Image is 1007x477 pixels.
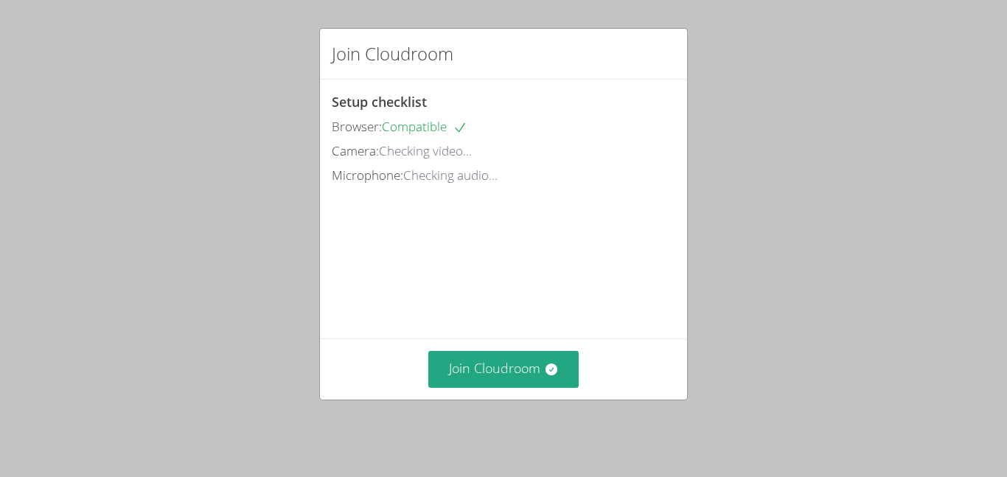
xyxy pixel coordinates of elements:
[332,167,403,184] span: Microphone:
[332,118,382,135] span: Browser:
[332,41,453,67] h2: Join Cloudroom
[332,142,379,159] span: Camera:
[379,142,472,159] span: Checking video...
[403,167,498,184] span: Checking audio...
[428,351,579,387] button: Join Cloudroom
[382,118,467,135] span: Compatible
[332,93,427,111] span: Setup checklist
